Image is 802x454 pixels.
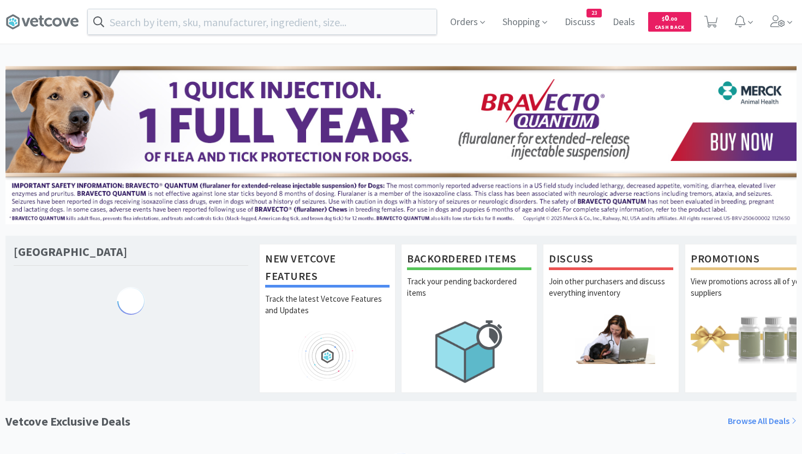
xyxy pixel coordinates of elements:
[669,15,677,22] span: . 00
[5,412,130,431] h1: Vetcove Exclusive Deals
[549,314,673,363] img: hero_discuss.png
[5,66,797,224] img: 3ffb5edee65b4d9ab6d7b0afa510b01f.jpg
[265,331,390,381] img: hero_feature_roadmap.png
[407,314,531,389] img: hero_backorders.png
[543,244,679,392] a: DiscussJoin other purchasers and discuss everything inventory
[608,17,639,27] a: Deals
[648,7,691,37] a: $0.00Cash Back
[259,244,396,392] a: New Vetcove FeaturesTrack the latest Vetcove Features and Updates
[265,293,390,331] p: Track the latest Vetcove Features and Updates
[549,276,673,314] p: Join other purchasers and discuss everything inventory
[655,25,685,32] span: Cash Back
[728,414,797,428] a: Browse All Deals
[88,9,436,34] input: Search by item, sku, manufacturer, ingredient, size...
[662,15,665,22] span: $
[14,244,127,260] h1: [GEOGRAPHIC_DATA]
[401,244,537,392] a: Backordered ItemsTrack your pending backordered items
[549,250,673,270] h1: Discuss
[587,9,601,17] span: 23
[662,13,677,23] span: 0
[407,250,531,270] h1: Backordered Items
[407,276,531,314] p: Track your pending backordered items
[560,17,600,27] a: Discuss23
[265,250,390,288] h1: New Vetcove Features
